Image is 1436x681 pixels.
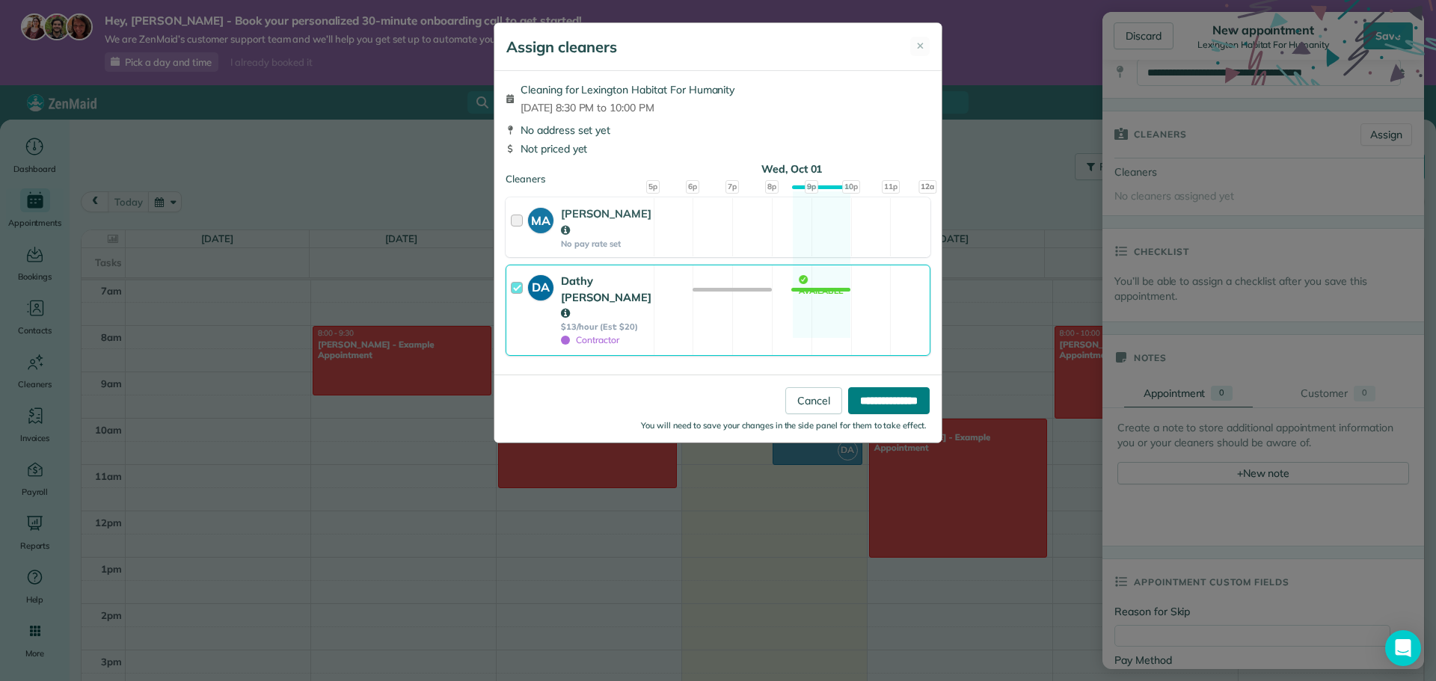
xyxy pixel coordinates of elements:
[561,334,619,345] span: Contractor
[561,238,651,249] strong: No pay rate set
[561,274,651,321] strong: Dathy [PERSON_NAME]
[506,141,930,156] div: Not priced yet
[528,208,553,229] strong: MA
[506,172,930,176] div: Cleaners
[641,420,927,431] small: You will need to save your changes in the side panel for them to take effect.
[561,206,651,237] strong: [PERSON_NAME]
[521,100,734,115] span: [DATE] 8:30 PM to 10:00 PM
[916,39,924,54] span: ✕
[1385,630,1421,666] div: Open Intercom Messenger
[528,275,553,297] strong: DA
[785,387,842,414] a: Cancel
[506,37,617,58] h5: Assign cleaners
[506,123,930,138] div: No address set yet
[561,321,651,332] strong: $13/hour (Est: $20)
[521,82,734,97] span: Cleaning for Lexington Habitat For Humanity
